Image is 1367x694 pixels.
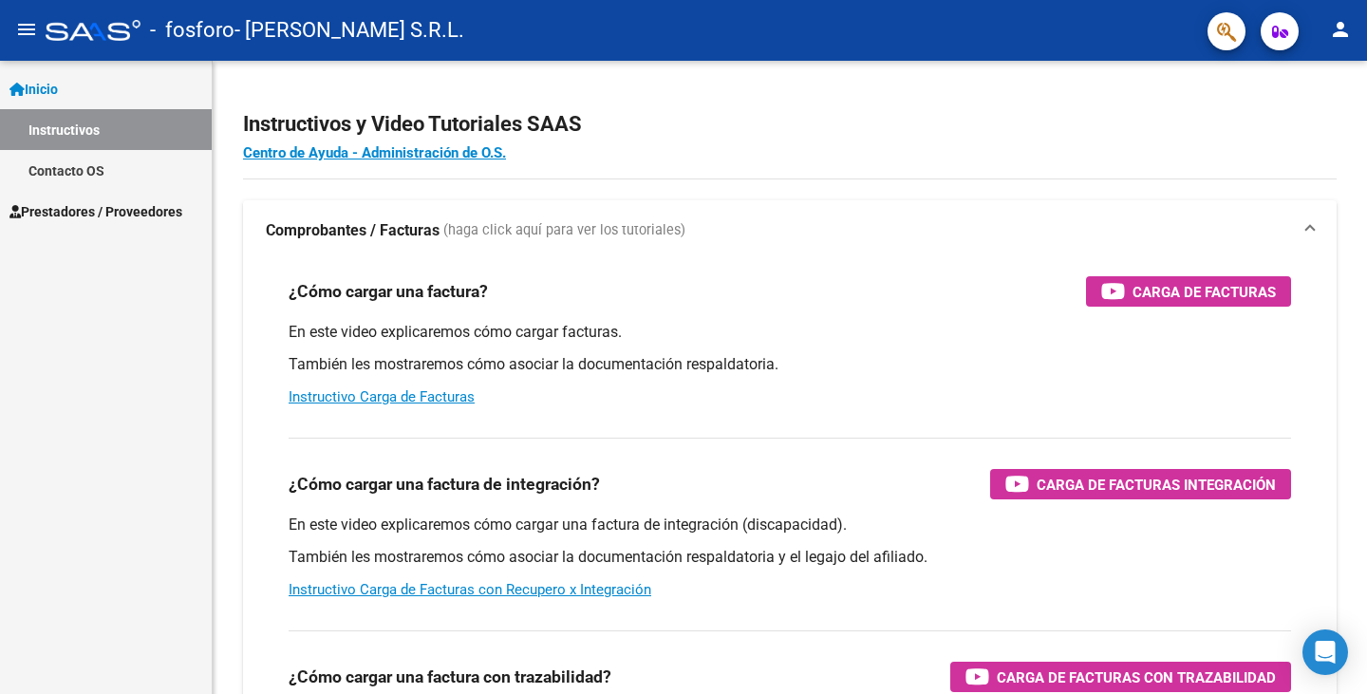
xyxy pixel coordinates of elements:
span: - fosforo [150,9,234,51]
button: Carga de Facturas con Trazabilidad [950,662,1291,692]
mat-icon: person [1329,18,1352,41]
mat-icon: menu [15,18,38,41]
span: Carga de Facturas Integración [1037,473,1276,497]
span: Prestadores / Proveedores [9,201,182,222]
mat-expansion-panel-header: Comprobantes / Facturas (haga click aquí para ver los tutoriales) [243,200,1337,261]
span: (haga click aquí para ver los tutoriales) [443,220,685,241]
a: Centro de Ayuda - Administración de O.S. [243,144,506,161]
p: En este video explicaremos cómo cargar facturas. [289,322,1291,343]
button: Carga de Facturas [1086,276,1291,307]
span: Inicio [9,79,58,100]
a: Instructivo Carga de Facturas [289,388,475,405]
span: Carga de Facturas con Trazabilidad [997,666,1276,689]
p: En este video explicaremos cómo cargar una factura de integración (discapacidad). [289,515,1291,535]
a: Instructivo Carga de Facturas con Recupero x Integración [289,581,651,598]
div: Open Intercom Messenger [1302,629,1348,675]
span: - [PERSON_NAME] S.R.L. [234,9,464,51]
h2: Instructivos y Video Tutoriales SAAS [243,106,1337,142]
span: Carga de Facturas [1133,280,1276,304]
button: Carga de Facturas Integración [990,469,1291,499]
p: También les mostraremos cómo asociar la documentación respaldatoria. [289,354,1291,375]
h3: ¿Cómo cargar una factura de integración? [289,471,600,497]
h3: ¿Cómo cargar una factura con trazabilidad? [289,664,611,690]
strong: Comprobantes / Facturas [266,220,440,241]
h3: ¿Cómo cargar una factura? [289,278,488,305]
p: También les mostraremos cómo asociar la documentación respaldatoria y el legajo del afiliado. [289,547,1291,568]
